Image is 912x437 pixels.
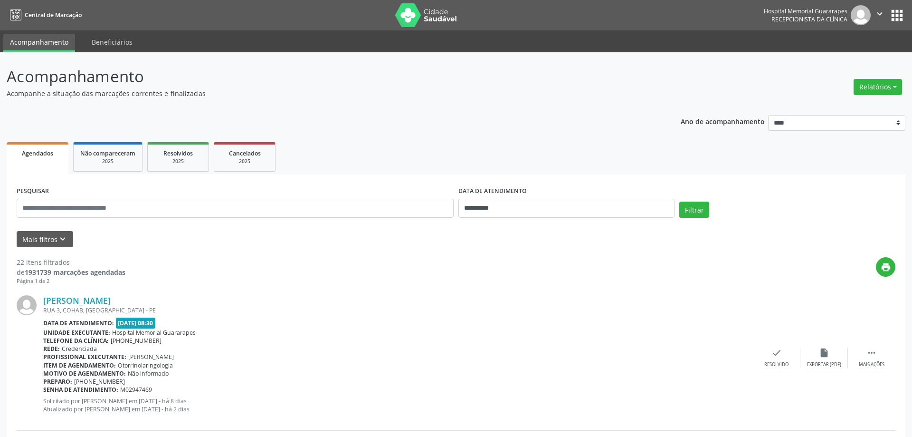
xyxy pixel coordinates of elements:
i: print [881,262,891,272]
span: [PHONE_NUMBER] [111,337,161,345]
b: Item de agendamento: [43,361,116,369]
b: Profissional executante: [43,353,126,361]
button:  [871,5,889,25]
span: Cancelados [229,149,261,157]
span: Agendados [22,149,53,157]
span: [DATE] 08:30 [116,318,156,329]
img: img [851,5,871,25]
i: insert_drive_file [819,348,829,358]
i:  [874,9,885,19]
div: Mais ações [859,361,884,368]
span: [PERSON_NAME] [128,353,174,361]
a: Beneficiários [85,34,139,50]
span: Hospital Memorial Guararapes [112,329,196,337]
span: [PHONE_NUMBER] [74,378,125,386]
b: Telefone da clínica: [43,337,109,345]
p: Solicitado por [PERSON_NAME] em [DATE] - há 8 dias Atualizado por [PERSON_NAME] em [DATE] - há 2 ... [43,397,753,413]
a: Central de Marcação [7,7,82,23]
span: Não compareceram [80,149,135,157]
strong: 1931739 marcações agendadas [25,268,125,277]
b: Senha de atendimento: [43,386,118,394]
span: Otorrinolaringologia [118,361,173,369]
span: Recepcionista da clínica [771,15,847,23]
b: Rede: [43,345,60,353]
b: Unidade executante: [43,329,110,337]
div: 2025 [221,158,268,165]
div: 2025 [154,158,202,165]
div: de [17,267,125,277]
div: RUA 3, COHAB, [GEOGRAPHIC_DATA] - PE [43,306,753,314]
i: check [771,348,782,358]
div: Hospital Memorial Guararapes [764,7,847,15]
i:  [866,348,877,358]
button: Mais filtroskeyboard_arrow_down [17,231,73,248]
span: Credenciada [62,345,97,353]
a: Acompanhamento [3,34,75,52]
b: Motivo de agendamento: [43,369,126,378]
span: M02947469 [120,386,152,394]
label: PESQUISAR [17,184,49,199]
button: print [876,257,895,277]
button: Relatórios [854,79,902,95]
label: DATA DE ATENDIMENTO [458,184,527,199]
div: Resolvido [764,361,788,368]
b: Preparo: [43,378,72,386]
div: Exportar (PDF) [807,361,841,368]
button: Filtrar [679,202,709,218]
p: Acompanhamento [7,65,636,88]
span: Resolvidos [163,149,193,157]
span: Não informado [128,369,169,378]
span: Central de Marcação [25,11,82,19]
img: img [17,295,37,315]
a: [PERSON_NAME] [43,295,111,306]
i: keyboard_arrow_down [57,234,68,244]
p: Acompanhe a situação das marcações correntes e finalizadas [7,88,636,98]
button: apps [889,7,905,24]
div: Página 1 de 2 [17,277,125,285]
b: Data de atendimento: [43,319,114,327]
div: 22 itens filtrados [17,257,125,267]
div: 2025 [80,158,135,165]
p: Ano de acompanhamento [681,115,765,127]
